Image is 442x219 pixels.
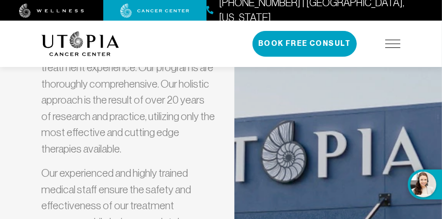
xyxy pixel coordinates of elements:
p: At [GEOGRAPHIC_DATA][MEDICAL_DATA] we are dedicated to providing you with the best possible treat... [41,11,215,157]
img: cancer center [120,4,190,18]
img: icon-hamburger [385,40,401,48]
button: Book Free Consult [252,31,357,57]
img: logo [41,31,119,56]
img: wellness [19,4,84,18]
